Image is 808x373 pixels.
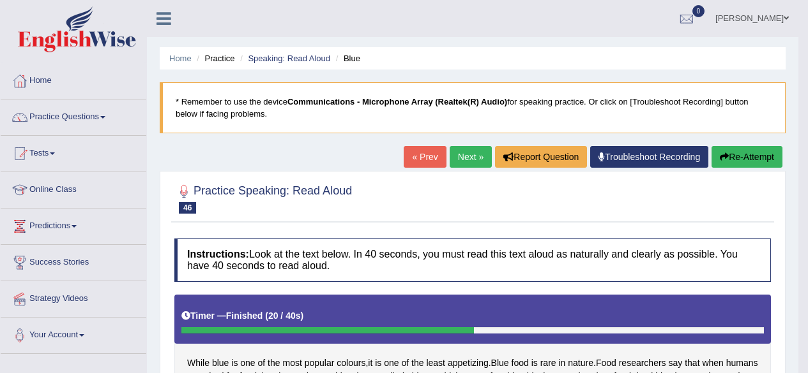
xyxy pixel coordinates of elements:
span: Click to see word definition [368,356,372,370]
a: Speaking: Read Aloud [248,54,330,63]
span: 0 [692,5,705,17]
span: Click to see word definition [212,356,229,370]
a: Tests [1,136,146,168]
a: Predictions [1,208,146,240]
a: Strategy Videos [1,281,146,313]
span: Click to see word definition [258,356,266,370]
span: Click to see word definition [401,356,409,370]
span: Click to see word definition [685,356,699,370]
h4: Look at the text below. In 40 seconds, you must read this text aloud as naturally and clearly as ... [174,238,771,281]
span: 46 [179,202,196,214]
span: Click to see word definition [596,356,616,370]
b: Instructions: [187,249,249,260]
span: Click to see word definition [426,356,445,370]
span: Click to see word definition [491,356,509,370]
blockquote: * Remember to use the device for speaking practice. Or click on [Troubleshoot Recording] button b... [160,82,786,133]
b: 20 / 40s [268,311,301,321]
span: Click to see word definition [568,356,593,370]
b: ( [265,311,268,321]
span: Click to see word definition [540,356,556,370]
b: Communications - Microphone Array (Realtek(R) Audio) [287,97,507,106]
span: Click to see word definition [619,356,666,370]
button: Re-Attempt [712,146,782,168]
span: Click to see word definition [384,356,399,370]
a: Online Class [1,172,146,204]
b: ) [301,311,304,321]
a: Troubleshoot Recording [590,146,708,168]
a: Success Stories [1,245,146,277]
span: Click to see word definition [305,356,335,370]
span: Click to see word definition [240,356,255,370]
span: Click to see word definition [268,356,280,370]
span: Click to see word definition [726,356,758,370]
span: Click to see word definition [187,356,210,370]
span: Click to see word definition [531,356,538,370]
button: Report Question [495,146,587,168]
h5: Timer — [181,311,303,321]
span: Click to see word definition [448,356,489,370]
span: Click to see word definition [411,356,423,370]
a: « Prev [404,146,446,168]
span: Click to see word definition [702,356,723,370]
li: Practice [194,52,234,64]
b: Finished [226,311,263,321]
a: Practice Questions [1,99,146,131]
span: Click to see word definition [282,356,301,370]
span: Click to see word definition [669,356,683,370]
li: Blue [333,52,360,64]
a: Home [1,63,146,95]
span: Click to see word definition [231,356,238,370]
span: Click to see word definition [337,356,365,370]
span: Click to see word definition [375,356,381,370]
span: Click to see word definition [512,356,529,370]
a: Next » [450,146,492,168]
h2: Practice Speaking: Read Aloud [174,182,352,214]
a: Home [169,54,192,63]
span: Click to see word definition [558,356,565,370]
a: Your Account [1,318,146,349]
